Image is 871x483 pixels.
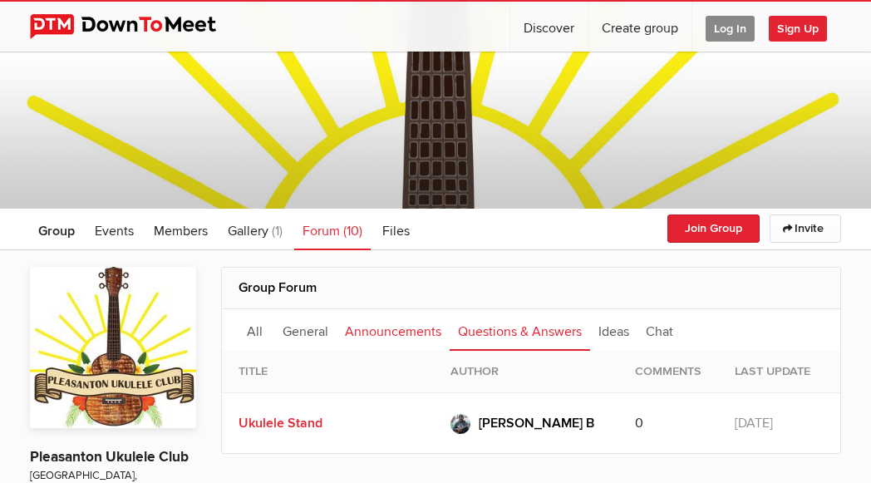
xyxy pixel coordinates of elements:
[239,309,271,351] a: All
[30,448,189,466] a: Pleasanton Ukulele Club
[735,415,773,431] span: [DATE]
[95,223,134,239] span: Events
[450,414,470,434] img: Vivek B
[667,214,760,243] button: Join Group
[154,223,208,239] span: Members
[239,415,322,431] a: Ukulele Stand
[30,267,196,428] img: Pleasanton Ukulele Club
[382,223,410,239] span: Files
[637,309,682,351] a: Chat
[692,2,768,52] a: Log In
[374,209,418,250] a: Files
[618,351,718,392] th: Comments
[769,16,827,42] span: Sign Up
[450,309,590,351] a: Questions & Answers
[145,209,216,250] a: Members
[510,2,588,52] a: Discover
[219,209,291,250] a: Gallery (1)
[38,223,75,239] span: Group
[343,223,362,239] span: (10)
[239,268,824,308] h2: Group Forum
[718,351,840,392] th: Last Update
[272,223,283,239] span: (1)
[770,214,841,243] a: Invite
[450,410,601,436] a: [PERSON_NAME] B
[590,309,637,351] a: Ideas
[30,209,83,250] a: Group
[30,14,242,39] img: DownToMeet
[337,309,450,351] a: Announcements
[228,223,268,239] span: Gallery
[303,223,340,239] span: Forum
[434,351,618,392] th: Author
[274,309,337,351] a: General
[294,209,371,250] a: Forum (10)
[86,209,142,250] a: Events
[769,2,840,52] a: Sign Up
[588,2,691,52] a: Create group
[635,415,643,431] span: 0
[706,16,755,42] span: Log In
[222,351,434,392] th: Title
[479,415,594,431] span: [PERSON_NAME] B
